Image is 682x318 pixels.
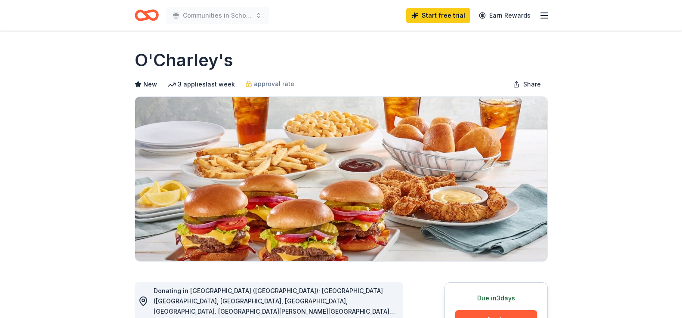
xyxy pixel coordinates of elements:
[406,8,470,23] a: Start free trial
[254,79,294,89] span: approval rate
[135,5,159,25] a: Home
[474,8,536,23] a: Earn Rewards
[167,79,235,90] div: 3 applies last week
[455,293,537,303] div: Due in 3 days
[143,79,157,90] span: New
[166,7,269,24] button: Communities in Schools of [GEOGRAPHIC_DATA] Annual Dinner and Silent Auction
[506,76,548,93] button: Share
[523,79,541,90] span: Share
[135,48,233,72] h1: O'Charley's
[245,79,294,89] a: approval rate
[183,10,252,21] span: Communities in Schools of [GEOGRAPHIC_DATA] Annual Dinner and Silent Auction
[135,97,547,261] img: Image for O'Charley's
